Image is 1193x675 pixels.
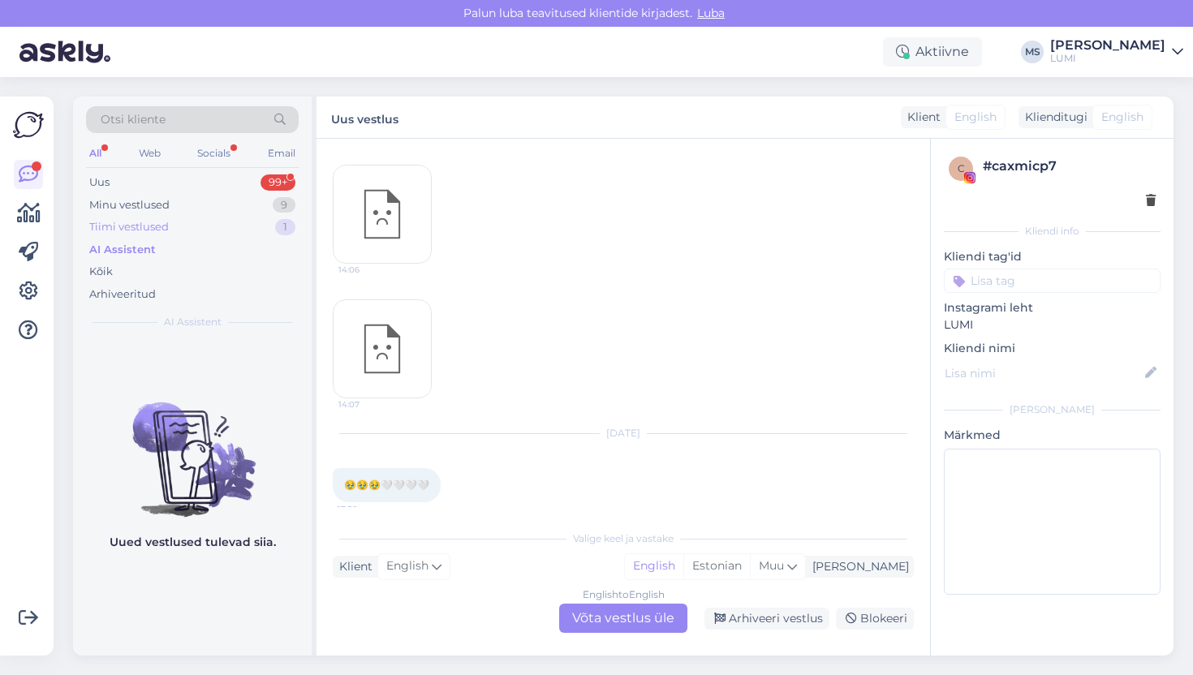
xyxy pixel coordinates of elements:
div: Kõik [89,264,113,280]
div: [PERSON_NAME] [944,402,1161,417]
div: Kliendi info [944,224,1161,239]
div: Estonian [683,554,750,578]
span: AI Assistent [164,315,222,329]
label: Uus vestlus [331,106,398,128]
div: Email [265,143,299,164]
div: # caxmicp7 [983,157,1156,176]
div: Valige keel ja vastake [333,531,914,546]
div: [PERSON_NAME] [806,558,909,575]
span: 14:06 [338,264,399,276]
p: Instagrami leht [944,299,1161,316]
p: Kliendi tag'id [944,248,1161,265]
div: [DATE] [333,426,914,441]
div: Socials [194,143,234,164]
span: Luba [692,6,730,20]
div: Minu vestlused [89,197,170,213]
div: Blokeeri [836,608,914,630]
img: No chats [73,373,312,519]
div: Võta vestlus üle [559,604,687,633]
div: Klient [333,558,373,575]
span: 17:58 [338,503,398,515]
div: English [625,554,683,578]
a: [PERSON_NAME]LUMI [1050,39,1183,65]
span: Otsi kliente [101,111,166,128]
div: LUMI [1050,52,1165,65]
input: Lisa tag [944,269,1161,293]
div: Arhiveeri vestlus [704,608,829,630]
span: 14:07 [338,398,399,411]
div: Klienditugi [1019,109,1087,126]
div: 99+ [261,174,295,191]
div: English to English [583,587,665,602]
div: Uus [89,174,110,191]
p: Uued vestlused tulevad siia. [110,534,276,551]
div: AI Assistent [89,242,156,258]
img: Askly Logo [13,110,44,140]
p: Kliendi nimi [944,340,1161,357]
div: [PERSON_NAME] [1050,39,1165,52]
div: Arhiveeritud [89,286,156,303]
span: Muu [759,558,784,573]
div: Aktiivne [883,37,982,67]
span: 🥹🥹🥹🤍🤍🤍🤍 [344,479,429,491]
div: 1 [275,219,295,235]
div: All [86,143,105,164]
input: Lisa nimi [945,364,1142,382]
p: LUMI [944,316,1161,333]
div: 9 [273,197,295,213]
div: Web [136,143,164,164]
span: English [1101,109,1143,126]
span: c [958,162,965,174]
div: MS [1021,41,1044,63]
span: English [386,557,429,575]
div: Klient [901,109,941,126]
div: Tiimi vestlused [89,219,169,235]
p: Märkmed [944,427,1161,444]
span: English [954,109,997,126]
